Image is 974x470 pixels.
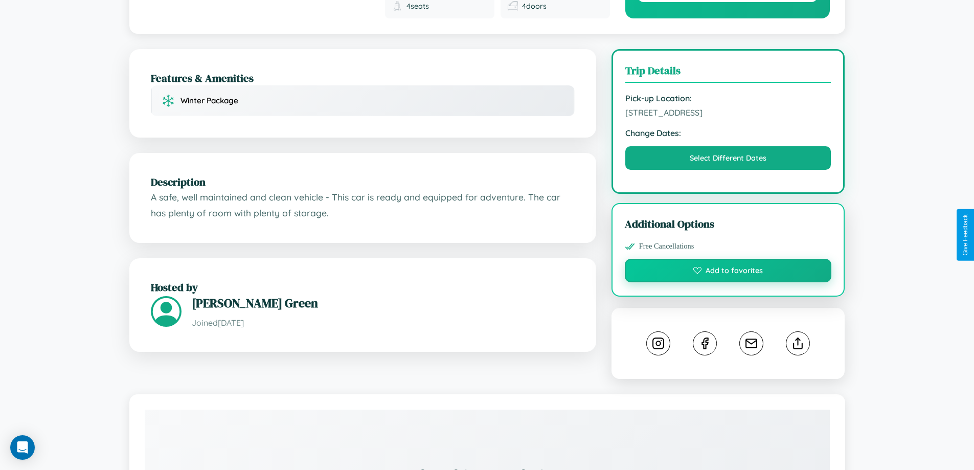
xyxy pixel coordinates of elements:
[625,93,831,103] strong: Pick-up Location:
[625,128,831,138] strong: Change Dates:
[625,63,831,83] h3: Trip Details
[639,242,694,251] span: Free Cancellations
[625,107,831,118] span: [STREET_ADDRESS]
[406,2,429,11] span: 4 seats
[192,295,575,311] h3: [PERSON_NAME] Green
[625,216,832,231] h3: Additional Options
[625,259,832,282] button: Add to favorites
[392,1,402,11] img: Seats
[192,316,575,330] p: Joined [DATE]
[625,146,831,170] button: Select Different Dates
[10,435,35,460] div: Open Intercom Messenger
[180,96,238,105] span: Winter Package
[508,1,518,11] img: Doors
[522,2,547,11] span: 4 doors
[962,214,969,256] div: Give Feedback
[151,71,575,85] h2: Features & Amenities
[151,280,575,295] h2: Hosted by
[151,189,575,221] p: A safe, well maintained and clean vehicle - This car is ready and equipped for adventure. The car...
[151,174,575,189] h2: Description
